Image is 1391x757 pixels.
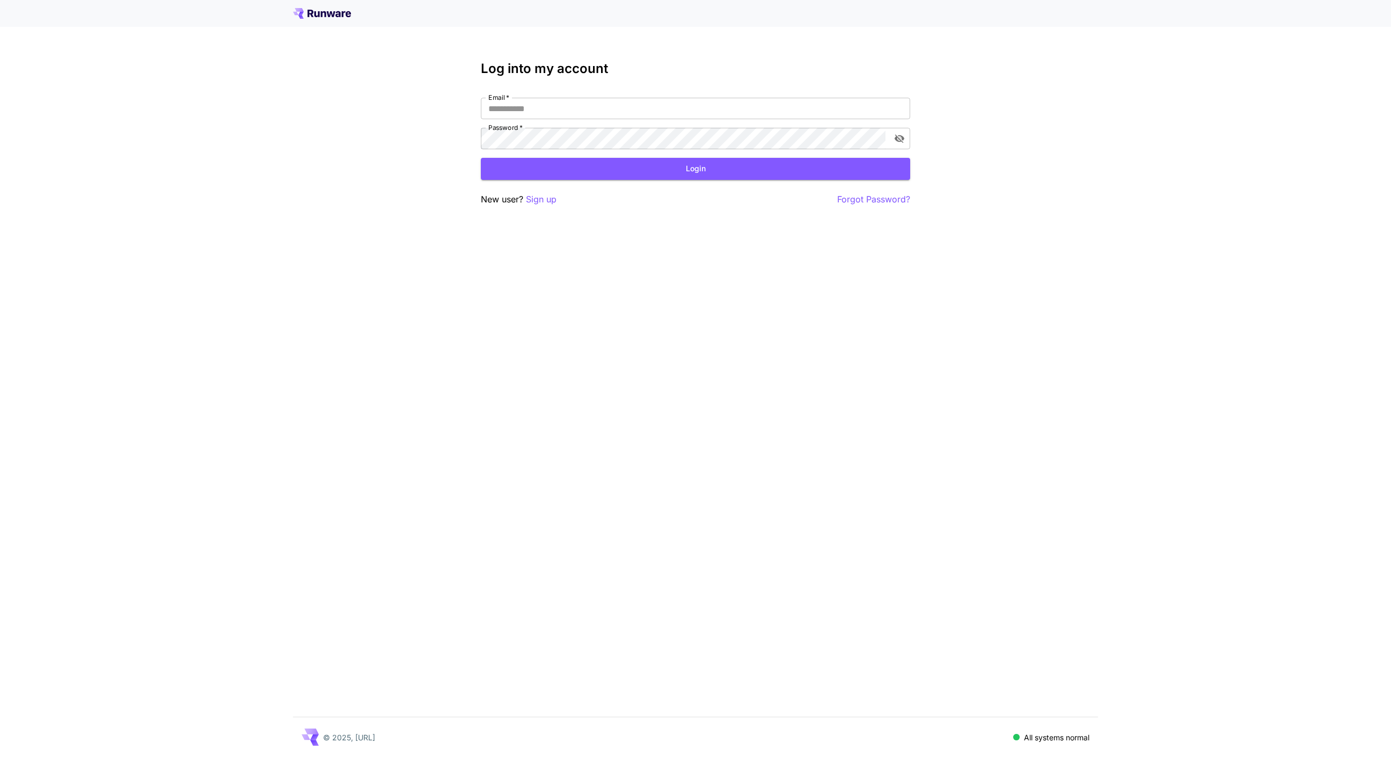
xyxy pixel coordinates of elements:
button: Forgot Password? [837,193,910,206]
label: Email [488,93,509,102]
h3: Log into my account [481,61,910,76]
p: © 2025, [URL] [323,732,375,743]
button: toggle password visibility [890,129,909,148]
label: Password [488,123,523,132]
p: New user? [481,193,557,206]
button: Sign up [526,193,557,206]
p: All systems normal [1024,732,1089,743]
button: Login [481,158,910,180]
